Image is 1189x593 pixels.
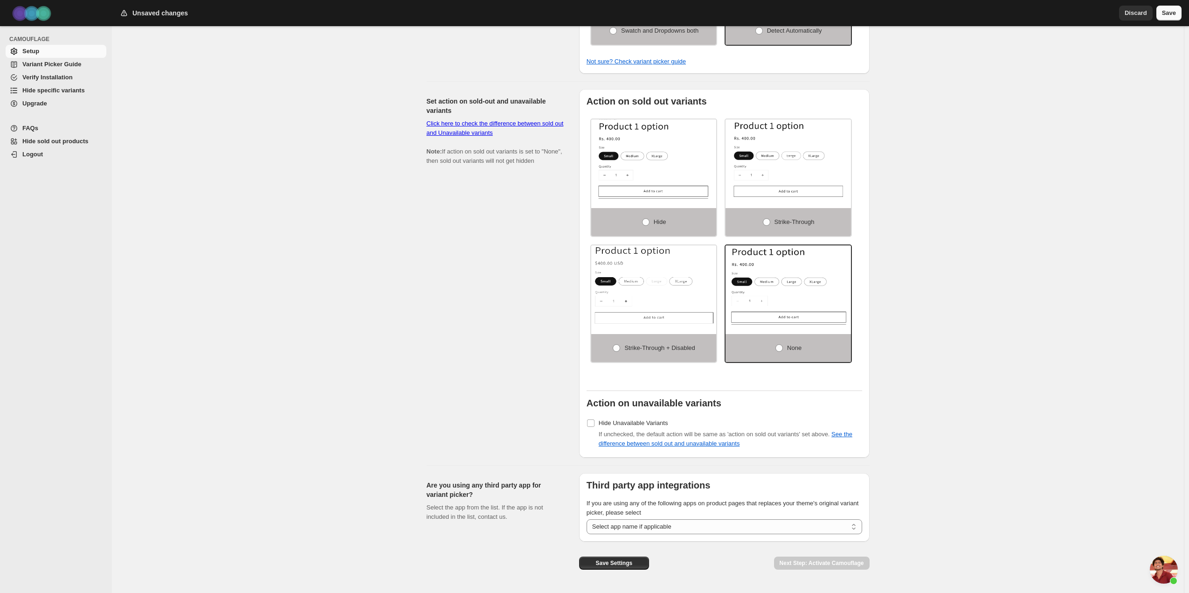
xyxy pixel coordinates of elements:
h2: Unsaved changes [132,8,188,18]
img: Strike-through [726,119,851,199]
span: Hide Unavailable Variants [599,419,668,426]
a: Logout [6,148,106,161]
span: If unchecked, the default action will be same as 'action on sold out variants' set above. [599,431,852,447]
span: Variant Picker Guide [22,61,81,68]
h2: Are you using any third party app for variant picker? [427,481,564,499]
a: Verify Installation [6,71,106,84]
span: Select the app from the list. If the app is not included in the list, contact us. [427,504,543,520]
a: Not sure? Check variant picker guide [587,58,686,65]
span: Hide [654,218,666,225]
span: Verify Installation [22,74,73,81]
span: If action on sold out variants is set to "None", then sold out variants will not get hidden [427,120,564,164]
a: Hide sold out products [6,135,106,148]
span: Strike-through + Disabled [624,344,695,351]
span: If you are using any of the following apps on product pages that replaces your theme's original v... [587,500,859,516]
div: Open chat [1150,556,1178,584]
b: Third party app integrations [587,480,711,490]
span: FAQs [22,125,38,132]
a: Click here to check the difference between sold out and Unavailable variants [427,120,564,136]
span: Hide sold out products [22,138,89,145]
b: Action on sold out variants [587,96,707,106]
span: Save Settings [595,559,632,567]
img: None [726,245,851,325]
span: Setup [22,48,39,55]
span: Swatch and Dropdowns both [621,27,698,34]
span: None [787,344,802,351]
span: Logout [22,151,43,158]
button: Save [1156,6,1182,21]
span: Hide specific variants [22,87,85,94]
span: CAMOUFLAGE [9,35,107,43]
b: Action on unavailable variants [587,398,721,408]
img: Strike-through + Disabled [591,245,717,325]
img: Hide [591,119,717,199]
span: Detect Automatically [767,27,822,34]
b: Note: [427,148,442,155]
span: Strike-through [774,218,815,225]
a: FAQs [6,122,106,135]
a: Setup [6,45,106,58]
a: Variant Picker Guide [6,58,106,71]
button: Discard [1119,6,1153,21]
h2: Set action on sold-out and unavailable variants [427,97,564,115]
span: Upgrade [22,100,47,107]
a: Hide specific variants [6,84,106,97]
a: Upgrade [6,97,106,110]
button: Save Settings [579,557,649,570]
span: Save [1162,8,1176,18]
span: Discard [1125,8,1147,18]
